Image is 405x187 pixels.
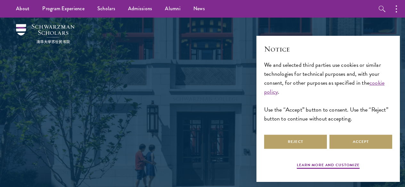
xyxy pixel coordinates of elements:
a: cookie policy [264,78,385,96]
h2: Notice [264,43,392,54]
button: Learn more and customize [297,162,360,170]
button: Accept [329,135,392,149]
div: We and selected third parties use cookies or similar technologies for technical purposes and, wit... [264,60,392,123]
img: Schwarzman Scholars [16,24,75,43]
button: Reject [264,135,327,149]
